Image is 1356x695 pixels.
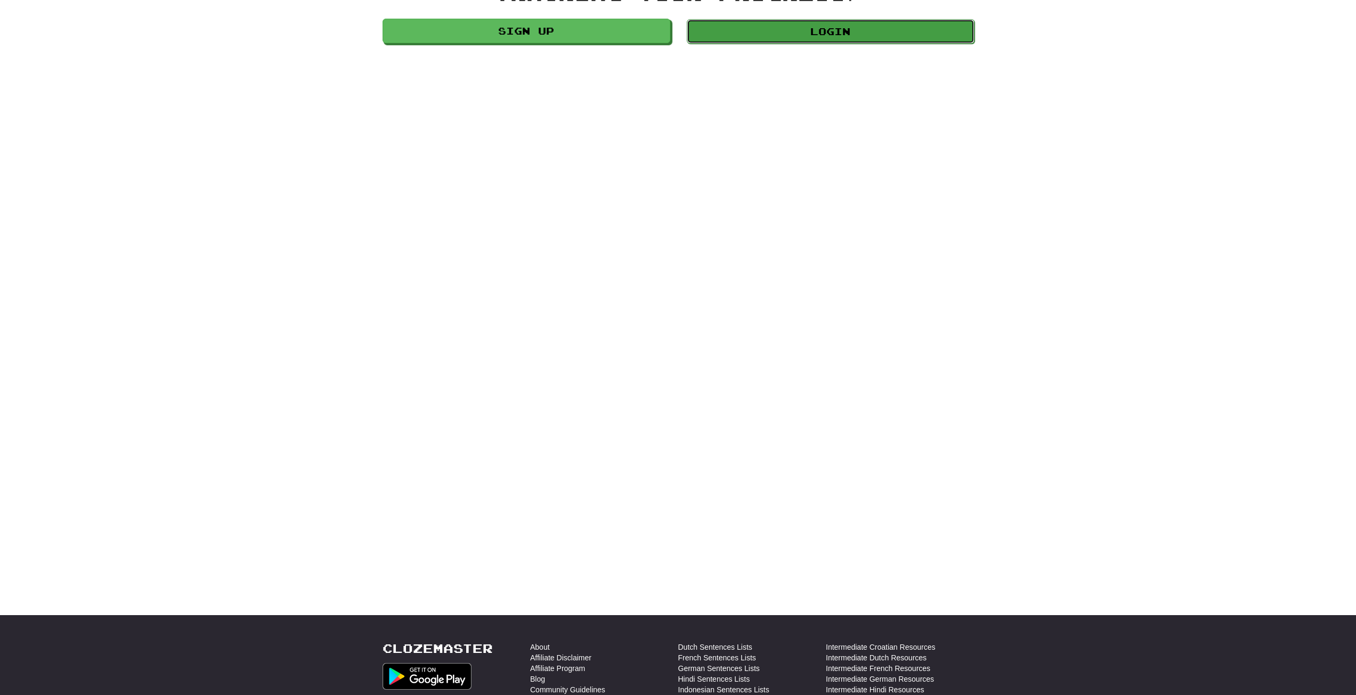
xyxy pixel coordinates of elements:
[678,652,756,663] a: French Sentences Lists
[678,684,769,695] a: Indonesian Sentences Lists
[530,663,585,674] a: Affiliate Program
[826,663,930,674] a: Intermediate French Resources
[678,674,750,684] a: Hindi Sentences Lists
[383,663,472,690] img: Get it on Google Play
[826,674,934,684] a: Intermediate German Resources
[826,684,924,695] a: Intermediate Hindi Resources
[530,674,545,684] a: Blog
[826,652,927,663] a: Intermediate Dutch Resources
[383,642,493,655] a: Clozemaster
[530,684,605,695] a: Community Guidelines
[383,19,670,43] a: Sign up
[530,642,550,652] a: About
[826,642,935,652] a: Intermediate Croatian Resources
[687,19,975,44] a: Login
[678,663,760,674] a: German Sentences Lists
[678,642,752,652] a: Dutch Sentences Lists
[530,652,591,663] a: Affiliate Disclaimer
